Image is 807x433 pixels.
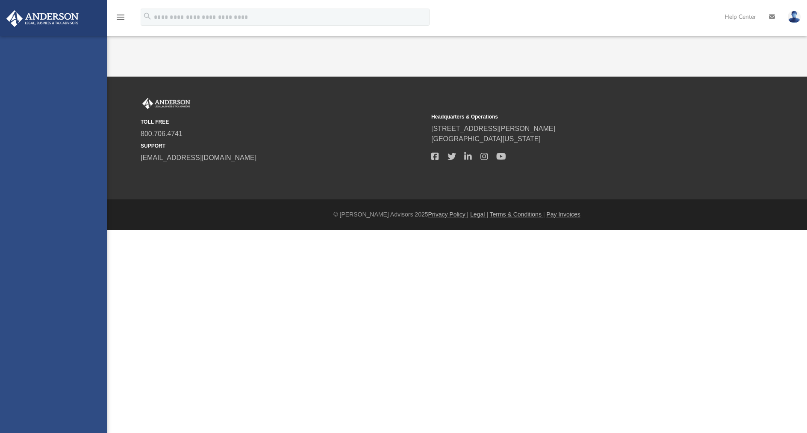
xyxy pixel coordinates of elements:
[143,12,152,21] i: search
[4,10,81,27] img: Anderson Advisors Platinum Portal
[490,211,545,218] a: Terms & Conditions |
[115,16,126,22] a: menu
[431,135,541,142] a: [GEOGRAPHIC_DATA][US_STATE]
[141,130,183,137] a: 800.706.4741
[141,98,192,109] img: Anderson Advisors Platinum Portal
[788,11,801,23] img: User Pic
[470,211,488,218] a: Legal |
[141,142,425,150] small: SUPPORT
[141,118,425,126] small: TOLL FREE
[428,211,469,218] a: Privacy Policy |
[431,113,716,121] small: Headquarters & Operations
[115,12,126,22] i: menu
[546,211,580,218] a: Pay Invoices
[107,210,807,219] div: © [PERSON_NAME] Advisors 2025
[431,125,555,132] a: [STREET_ADDRESS][PERSON_NAME]
[141,154,256,161] a: [EMAIL_ADDRESS][DOMAIN_NAME]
